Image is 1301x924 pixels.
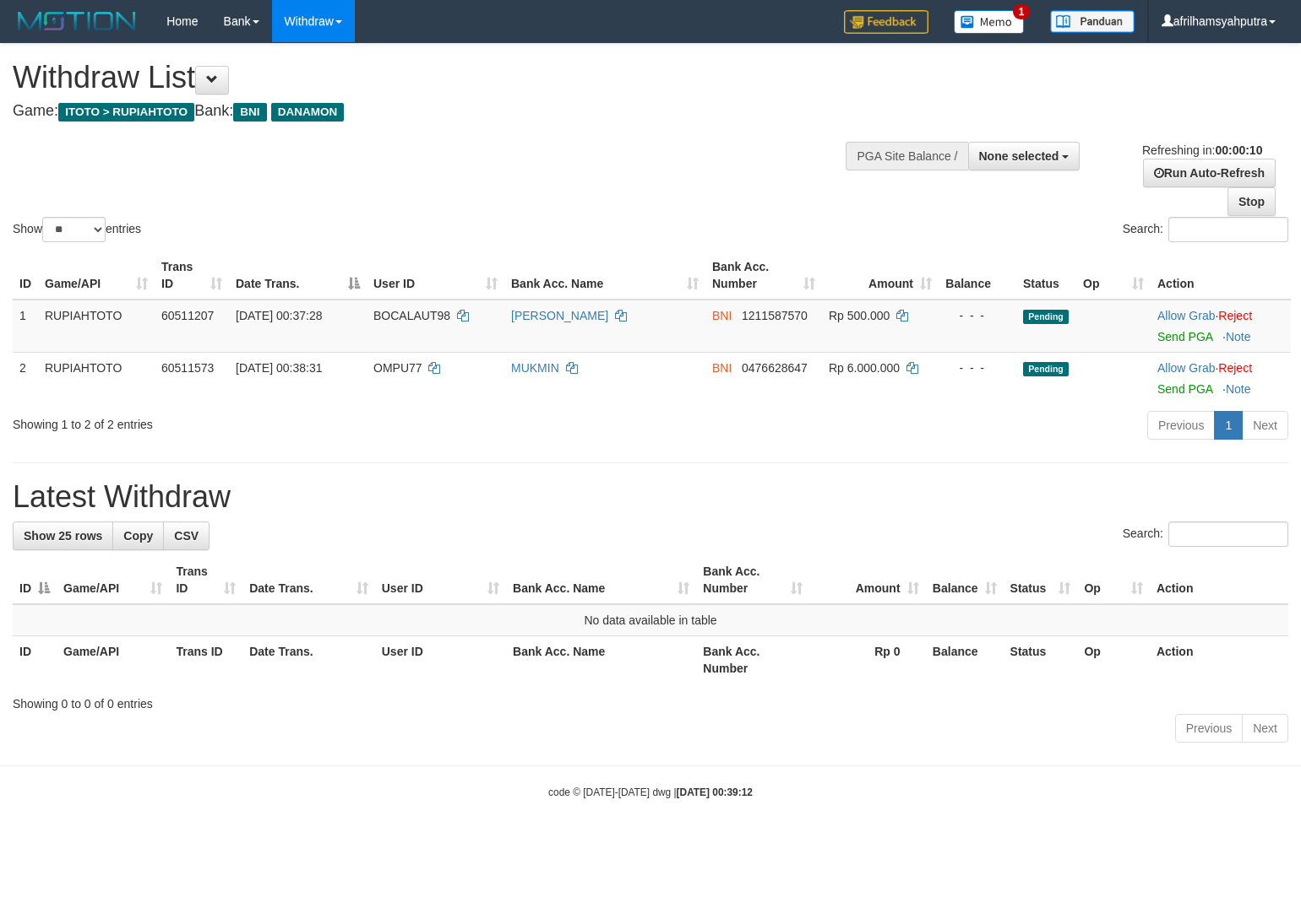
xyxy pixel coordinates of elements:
[506,556,696,604] th: Bank Acc. Name: activate to sort column ascending
[1151,352,1291,404] td: ·
[945,307,1010,324] div: - - -
[1157,309,1218,322] span: ·
[696,556,809,604] th: Bank Acc. Number: activate to sort column ascending
[712,361,732,375] span: BNI
[809,636,925,684] th: Rp 0
[13,604,1288,636] td: No data available in table
[1004,636,1078,684] th: Status
[169,636,242,684] th: Trans ID
[705,251,822,300] th: Bank Acc. Number: activate to sort column ascending
[696,636,809,684] th: Bank Acc. Number
[13,251,38,300] th: ID
[1077,636,1149,684] th: Op
[1157,309,1215,322] a: Allow Grab
[155,251,229,300] th: Trans ID: activate to sort column ascending
[1004,556,1078,604] th: Status: activate to sort column ascending
[375,636,506,684] th: User ID
[1023,362,1069,376] span: Pending
[233,103,266,122] span: BNI
[742,309,808,322] span: Copy 1211587570 to clipboard
[1228,187,1276,216] a: Stop
[1157,330,1212,343] a: Send PGA
[13,480,1288,514] h1: Latest Withdraw
[13,61,851,95] h1: Withdraw List
[829,361,900,375] span: Rp 6.000.000
[229,251,367,300] th: Date Trans.: activate to sort column descending
[375,556,506,604] th: User ID: activate to sort column ascending
[38,300,155,353] td: RUPIAHTOTO
[373,309,450,322] span: BOCALAUT98
[1147,411,1215,440] a: Previous
[1013,4,1031,19] span: 1
[677,786,753,798] strong: [DATE] 00:39:12
[112,521,164,550] a: Copy
[1157,382,1212,396] a: Send PGA
[511,361,559,375] a: MUKMIN
[954,10,1025,34] img: Button%20Memo.svg
[161,309,214,322] span: 60511207
[945,359,1010,376] div: - - -
[548,786,753,798] small: code © [DATE]-[DATE] dwg |
[38,352,155,404] td: RUPIAHTOTO
[1150,556,1288,604] th: Action
[926,636,1004,684] th: Balance
[242,636,375,684] th: Date Trans.
[367,251,504,300] th: User ID: activate to sort column ascending
[1123,217,1288,242] label: Search:
[968,142,1081,170] button: None selected
[1016,251,1076,300] th: Status
[712,309,732,322] span: BNI
[13,521,113,550] a: Show 25 rows
[42,217,106,242] select: Showentries
[1050,10,1135,33] img: panduan.png
[373,361,422,375] span: OMPU77
[822,251,939,300] th: Amount: activate to sort column ascending
[511,309,608,322] a: [PERSON_NAME]
[169,556,242,604] th: Trans ID: activate to sort column ascending
[161,361,214,375] span: 60511573
[1077,556,1149,604] th: Op: activate to sort column ascending
[38,251,155,300] th: Game/API: activate to sort column ascending
[1143,159,1276,187] a: Run Auto-Refresh
[236,309,322,322] span: [DATE] 00:37:28
[1151,300,1291,353] td: ·
[57,556,169,604] th: Game/API: activate to sort column ascending
[13,352,38,404] td: 2
[13,217,141,242] label: Show entries
[504,251,705,300] th: Bank Acc. Name: activate to sort column ascending
[1215,143,1262,157] strong: 00:00:10
[506,636,696,684] th: Bank Acc. Name
[57,636,169,684] th: Game/API
[1150,636,1288,684] th: Action
[829,309,890,322] span: Rp 500.000
[242,556,375,604] th: Date Trans.: activate to sort column ascending
[13,689,1288,712] div: Showing 0 to 0 of 0 entries
[1142,143,1262,157] span: Refreshing in:
[979,149,1059,163] span: None selected
[1157,361,1215,375] a: Allow Grab
[742,361,808,375] span: Copy 0476628647 to clipboard
[58,103,194,122] span: ITOTO > RUPIAHTOTO
[13,556,57,604] th: ID: activate to sort column descending
[24,529,102,543] span: Show 25 rows
[1214,411,1243,440] a: 1
[13,103,851,120] h4: Game: Bank:
[1168,521,1288,547] input: Search:
[1123,521,1288,547] label: Search:
[1226,330,1251,343] a: Note
[13,409,530,433] div: Showing 1 to 2 of 2 entries
[13,8,141,34] img: MOTION_logo.png
[13,300,38,353] td: 1
[1226,382,1251,396] a: Note
[174,529,199,543] span: CSV
[1168,217,1288,242] input: Search:
[1157,361,1218,375] span: ·
[844,10,928,34] img: Feedback.jpg
[1076,251,1151,300] th: Op: activate to sort column ascending
[236,361,322,375] span: [DATE] 00:38:31
[1242,714,1288,743] a: Next
[939,251,1016,300] th: Balance
[926,556,1004,604] th: Balance: activate to sort column ascending
[1175,714,1243,743] a: Previous
[163,521,210,550] a: CSV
